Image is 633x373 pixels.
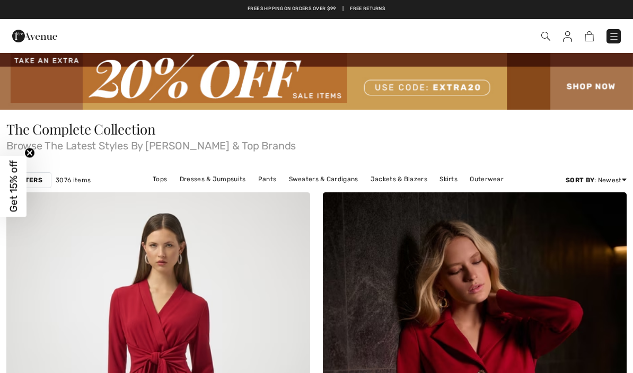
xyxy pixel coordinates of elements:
[585,31,594,41] img: Shopping Bag
[434,172,463,186] a: Skirts
[6,136,627,151] span: Browse The Latest Styles By [PERSON_NAME] & Top Brands
[253,172,282,186] a: Pants
[566,175,627,185] div: : Newest
[342,5,344,13] span: |
[12,25,57,47] img: 1ère Avenue
[7,161,20,212] span: Get 15% off
[6,120,156,138] span: The Complete Collection
[541,32,550,41] img: Search
[365,172,433,186] a: Jackets & Blazers
[350,5,385,13] a: Free Returns
[563,31,572,42] img: My Info
[15,175,42,185] strong: Filters
[284,172,364,186] a: Sweaters & Cardigans
[566,176,594,184] strong: Sort By
[56,175,91,185] span: 3076 items
[464,172,509,186] a: Outerwear
[248,5,336,13] a: Free shipping on orders over $99
[609,31,619,42] img: Menu
[24,148,35,158] button: Close teaser
[12,30,57,40] a: 1ère Avenue
[147,172,172,186] a: Tops
[174,172,251,186] a: Dresses & Jumpsuits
